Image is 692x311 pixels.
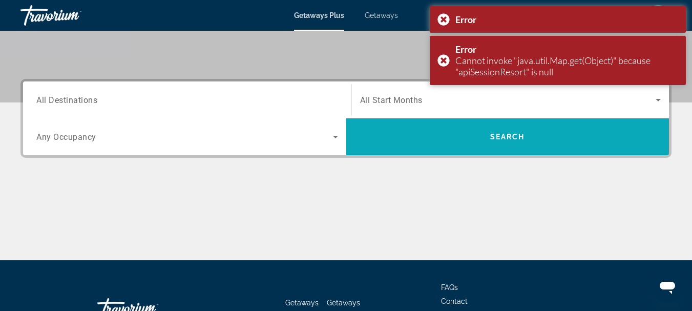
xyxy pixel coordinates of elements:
span: Any Occupancy [36,132,96,142]
a: Getaways [285,299,319,307]
a: Getaways Plus [294,11,344,19]
a: FAQs [441,283,458,292]
iframe: Button to launch messaging window [651,270,684,303]
div: Error [455,14,678,25]
a: Travorium [20,2,123,29]
span: All Start Months [360,95,423,105]
button: User Menu [645,5,672,26]
div: Error [455,44,678,55]
a: Contact [441,297,468,305]
span: Search [490,133,525,141]
div: Cannot invoke "java.util.Map.get(Object)" because "apiSessionResort" is null [455,55,678,77]
div: Search widget [23,81,669,155]
a: Getaways [365,11,398,19]
span: All Destinations [36,95,97,105]
button: Search [346,118,669,155]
